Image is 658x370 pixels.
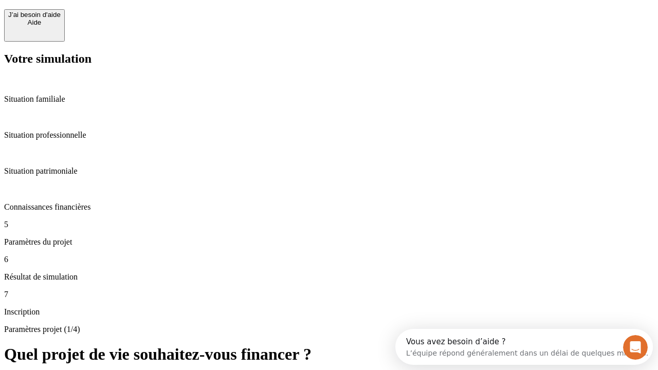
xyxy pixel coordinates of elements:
[4,345,654,364] h1: Quel projet de vie souhaitez-vous financer ?
[11,9,253,17] div: Vous avez besoin d’aide ?
[4,290,654,299] p: 7
[4,4,283,32] div: Ouvrir le Messenger Intercom
[8,11,61,18] div: J’ai besoin d'aide
[4,237,654,247] p: Paramètres du projet
[4,95,654,104] p: Situation familiale
[4,202,654,212] p: Connaissances financières
[4,307,654,317] p: Inscription
[4,131,654,140] p: Situation professionnelle
[4,272,654,282] p: Résultat de simulation
[4,220,654,229] p: 5
[395,329,653,365] iframe: Intercom live chat discovery launcher
[4,255,654,264] p: 6
[8,18,61,26] div: Aide
[11,17,253,28] div: L’équipe répond généralement dans un délai de quelques minutes.
[623,335,648,360] iframe: Intercom live chat
[4,325,654,334] p: Paramètres projet (1/4)
[4,166,654,176] p: Situation patrimoniale
[4,9,65,42] button: J’ai besoin d'aideAide
[4,52,654,66] h2: Votre simulation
